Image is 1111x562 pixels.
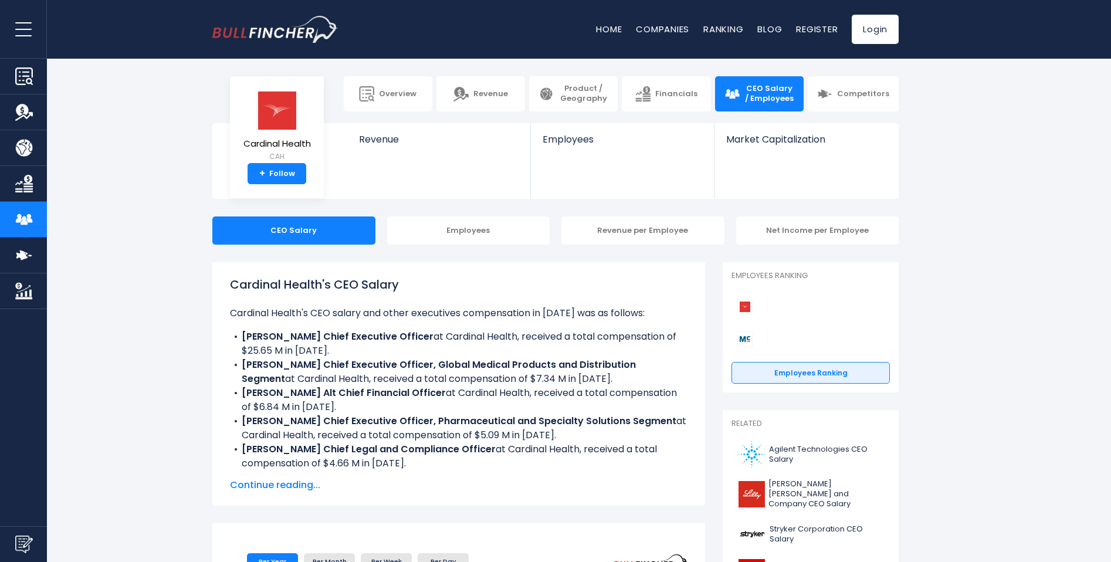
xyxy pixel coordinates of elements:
a: Cardinal Health CAH [243,90,311,164]
a: +Follow [248,163,306,184]
span: Agilent Technologies CEO Salary [769,445,883,465]
span: Market Capitalization [726,134,886,145]
img: Cardinal Health competitors logo [737,299,753,314]
li: at Cardinal Health, received a total compensation of $6.84 M in [DATE]. [230,386,687,414]
a: CEO Salary / Employees [715,76,804,111]
span: Revenue [473,89,508,99]
a: Agilent Technologies CEO Salary [731,438,890,470]
a: Competitors [808,76,899,111]
a: Register [796,23,838,35]
span: Product / Geography [558,84,608,104]
a: Overview [344,76,432,111]
div: Revenue per Employee [561,216,724,245]
b: [PERSON_NAME] Chief Executive Officer, Pharmaceutical and Specialty Solutions Segment [242,414,676,428]
a: Revenue [347,123,531,165]
span: Stryker Corporation CEO Salary [770,524,883,544]
a: Revenue [436,76,525,111]
a: Product / Geography [529,76,618,111]
span: CEO Salary / Employees [744,84,794,104]
span: Cardinal Health [243,139,311,149]
a: Market Capitalization [714,123,897,165]
span: Employees [543,134,702,145]
a: Login [852,15,899,44]
h1: Cardinal Health's CEO Salary [230,276,687,293]
li: at Cardinal Health, received a total compensation of $5.09 M in [DATE]. [230,414,687,442]
a: Ranking [703,23,743,35]
img: McKesson Corporation competitors logo [737,331,753,347]
a: Go to homepage [212,16,338,43]
a: Employees [531,123,713,165]
a: Stryker Corporation CEO Salary [731,518,890,550]
span: [PERSON_NAME] [PERSON_NAME] and Company CEO Salary [768,479,883,509]
span: Competitors [837,89,889,99]
li: at Cardinal Health, received a total compensation of $4.66 M in [DATE]. [230,442,687,470]
img: A logo [739,441,765,468]
div: Employees [387,216,550,245]
p: Employees Ranking [731,271,890,281]
a: Blog [757,23,782,35]
span: Continue reading... [230,478,687,492]
p: Related [731,419,890,429]
a: Home [596,23,622,35]
span: Revenue [359,134,519,145]
a: Companies [636,23,689,35]
div: Net Income per Employee [736,216,899,245]
small: CAH [243,151,311,162]
div: CEO Salary [212,216,375,245]
a: Employees Ranking [731,362,890,384]
img: SYK logo [739,521,766,547]
a: [PERSON_NAME] [PERSON_NAME] and Company CEO Salary [731,476,890,512]
b: [PERSON_NAME] Alt Chief Financial Officer [242,386,446,400]
img: LLY logo [739,481,765,507]
img: bullfincher logo [212,16,338,43]
b: [PERSON_NAME] Chief Executive Officer, Global Medical Products and Distribution Segment [242,358,636,385]
span: Financials [655,89,697,99]
span: Overview [379,89,416,99]
b: [PERSON_NAME] Chief Legal and Compliance Officer [242,442,496,456]
li: at Cardinal Health, received a total compensation of $25.65 M in [DATE]. [230,330,687,358]
strong: + [259,168,265,179]
b: [PERSON_NAME] Chief Executive Officer [242,330,433,343]
a: Financials [622,76,710,111]
p: Cardinal Health's CEO salary and other executives compensation in [DATE] was as follows: [230,306,687,320]
li: at Cardinal Health, received a total compensation of $7.34 M in [DATE]. [230,358,687,386]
